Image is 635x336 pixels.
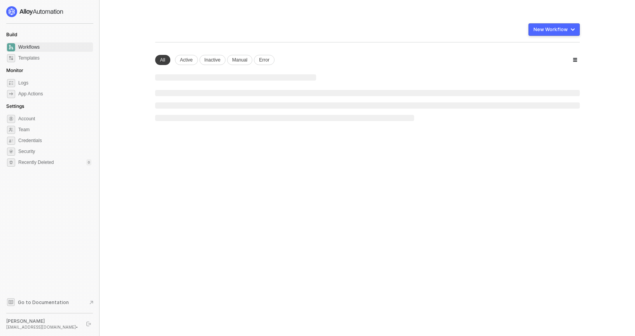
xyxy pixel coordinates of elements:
span: icon-app-actions [7,90,15,98]
span: Templates [18,53,91,63]
span: documentation [7,298,15,306]
span: Monitor [6,67,23,73]
div: App Actions [18,91,43,97]
div: [EMAIL_ADDRESS][DOMAIN_NAME] • [6,324,79,330]
span: dashboard [7,43,15,51]
a: Knowledge Base [6,297,93,307]
span: document-arrow [87,299,95,306]
span: team [7,126,15,134]
div: All [155,55,170,65]
span: Credentials [18,136,91,145]
div: 0 [86,159,91,165]
div: Active [175,55,198,65]
span: Account [18,114,91,123]
span: security [7,148,15,156]
span: marketplace [7,54,15,62]
span: credentials [7,137,15,145]
img: logo [6,6,64,17]
div: Manual [227,55,252,65]
span: Workflows [18,42,91,52]
span: Security [18,147,91,156]
span: Recently Deleted [18,159,54,166]
a: logo [6,6,93,17]
span: logout [86,322,91,326]
span: settings [7,158,15,167]
span: Team [18,125,91,134]
span: Build [6,32,17,37]
span: settings [7,115,15,123]
div: New Workflow [534,26,568,33]
div: Error [254,55,275,65]
div: [PERSON_NAME] [6,318,79,324]
span: Settings [6,103,24,109]
span: Go to Documentation [18,299,69,306]
button: New Workflow [528,23,580,36]
span: Logs [18,78,91,88]
div: Inactive [199,55,226,65]
span: icon-logs [7,79,15,87]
